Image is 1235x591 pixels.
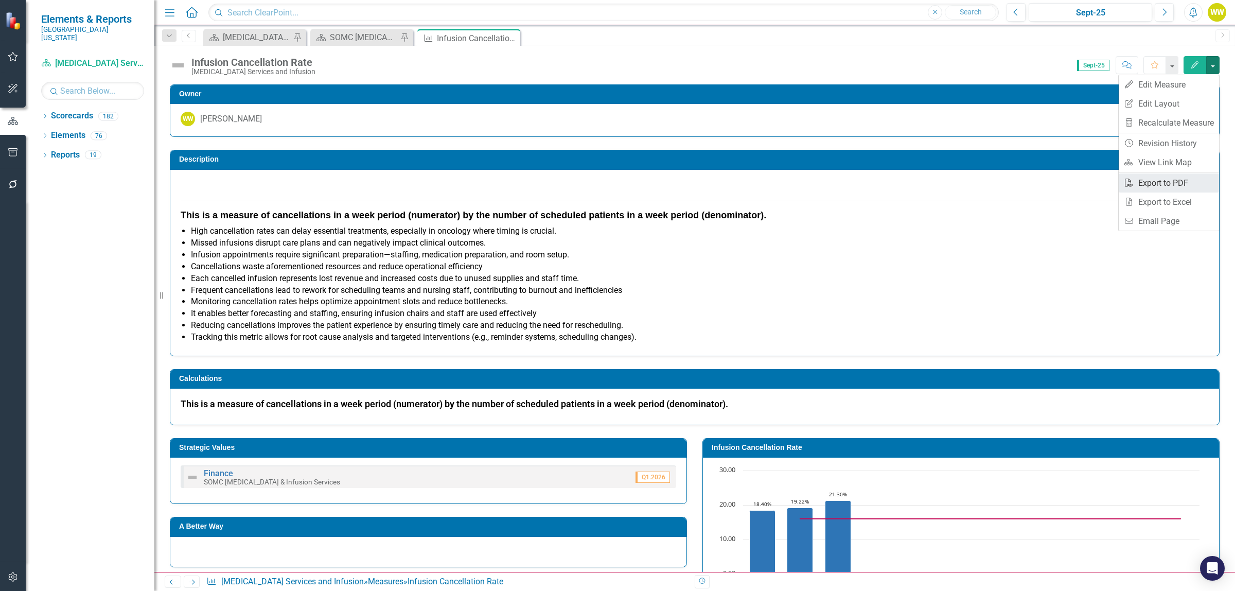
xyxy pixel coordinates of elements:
button: Sept-25 [1029,3,1152,22]
span: Elements & Reports [41,13,144,25]
div: Infusion Cancellation Rate [408,577,503,586]
div: Infusion Cancellation Rate [437,32,518,45]
h3: Infusion Cancellation Rate [712,444,1214,451]
span: Reducing cancellations improves the patient experience by ensuring timely care and reducing the n... [191,320,623,330]
small: SOMC [MEDICAL_DATA] & Infusion Services [204,478,340,486]
div: Open Intercom Messenger [1200,556,1225,581]
a: [MEDICAL_DATA] Services and Infusion [41,58,144,69]
div: 76 [91,131,107,140]
span: Monitoring cancellation rates helps optimize appointment slots and reduce bottlenecks. [191,297,508,306]
span: Sept-25 [1077,60,1109,71]
text: 30.00 [719,465,735,474]
div: Infusion Cancellation Rate [191,57,315,68]
a: Export to Excel [1119,193,1219,212]
img: Not Defined [170,57,186,74]
a: Edit Layout [1119,94,1219,113]
a: Finance [204,468,233,478]
div: 182 [98,112,118,120]
text: 20.00 [719,499,735,509]
small: [GEOGRAPHIC_DATA][US_STATE] [41,25,144,42]
div: [MEDICAL_DATA] Services and Infusion [191,68,315,76]
h3: Strategic Values [179,444,681,451]
a: View Link Map [1119,153,1219,172]
span: High cancellation rates can delay essential treatments, especially in oncology where timing is cr... [191,226,556,236]
a: [MEDICAL_DATA] Services and Infusion [221,577,364,586]
text: 10.00 [719,534,735,543]
a: [MEDICAL_DATA] Services and Infusion Dashboard [206,31,291,44]
a: Export to PDF [1119,173,1219,193]
a: Edit Measure [1119,75,1219,94]
input: Search Below... [41,82,144,100]
span: Cancellations waste aforementioned resources and reduce operational efficiency [191,262,483,271]
text: 18.40% [753,500,771,508]
path: Sept-25, 21.2987013. Rate. [825,501,851,575]
h3: A Better Way [179,523,681,530]
span: Each cancelled infusion represents lost revenue and increased costs due to unused supplies and st... [191,273,579,283]
span: Missed infusions disrupt care plans and can negatively impact clinical outcomes. [191,238,486,248]
button: Search [945,5,996,20]
span: Search [960,8,982,16]
img: ClearPoint Strategy [5,11,24,30]
text: 19.22% [791,498,809,505]
path: Aug-25, 19.21921922. Rate. [787,508,813,575]
span: Tracking this metric allows for root cause analysis and targeted interventions (e.g., reminder sy... [191,332,637,342]
button: WW [1208,3,1226,22]
a: Email Page [1119,212,1219,231]
text: 0.00 [723,568,735,578]
span: This is a measure of cancellations in a week period (numerator) by the number of scheduled patien... [181,210,766,220]
h3: Owner [179,90,1214,98]
input: Search ClearPoint... [208,4,999,22]
a: Scorecards [51,110,93,122]
h3: Calculations [179,375,1214,383]
span: Frequent cancellations lead to rework for scheduling teams and nursing staff, contributing to bur... [191,285,622,295]
span: Infusion appointments require significant preparation—staffing, medication preparation, and room ... [191,250,569,259]
a: Measures [368,577,403,586]
a: Reports [51,149,80,161]
a: Recalculate Measure [1119,113,1219,132]
div: » » [206,576,687,588]
h3: Description [179,155,1214,163]
g: Rate, series 2 of 3. Bar series with 12 bars. [750,471,1181,575]
div: 19 [85,151,101,160]
img: Not Defined [186,471,199,483]
a: Revision History [1119,134,1219,153]
div: [MEDICAL_DATA] Services and Infusion Dashboard [223,31,291,44]
span: This is a measure of cancellations in a week period (numerator) by the number of scheduled patien... [181,398,728,409]
a: SOMC [MEDICAL_DATA] & Infusion Services Summary Page [313,31,398,44]
div: SOMC [MEDICAL_DATA] & Infusion Services Summary Page [330,31,398,44]
div: WW [181,112,195,126]
div: [PERSON_NAME] [200,113,262,125]
a: Elements [51,130,85,142]
span: Q1.2026 [636,472,670,483]
text: 21.30% [829,491,847,498]
path: Jul-25, 18.40277778. Rate. [750,511,775,575]
div: Sept-25 [1032,7,1149,19]
span: It enables better forecasting and staffing, ensuring infusion chairs and staff are used effectively [191,308,537,318]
